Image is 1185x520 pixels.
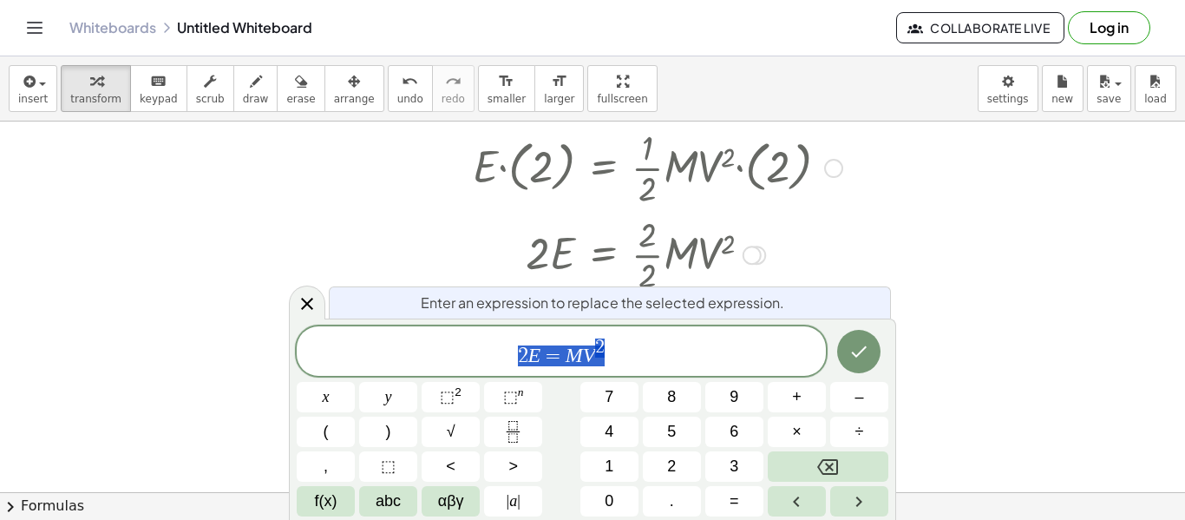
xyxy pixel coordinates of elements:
[187,65,234,112] button: scrub
[643,486,701,517] button: .
[455,385,462,398] sup: 2
[297,382,355,412] button: x
[667,455,676,478] span: 2
[388,65,433,112] button: undoundo
[534,65,584,112] button: format_sizelarger
[422,417,480,447] button: Square root
[551,71,567,92] i: format_size
[438,490,464,513] span: αβγ
[447,420,455,444] span: √
[385,385,392,409] span: y
[705,486,763,517] button: Equals
[402,71,418,92] i: undo
[286,93,315,105] span: erase
[830,486,888,517] button: Right arrow
[1097,93,1121,105] span: save
[580,417,638,447] button: 4
[517,492,520,510] span: |
[1051,93,1073,105] span: new
[528,344,541,366] var: E
[478,65,535,112] button: format_sizesmaller
[768,486,826,517] button: Left arrow
[587,65,657,112] button: fullscreen
[518,346,528,366] span: 2
[61,65,131,112] button: transform
[987,93,1029,105] span: settings
[768,382,826,412] button: Plus
[334,93,375,105] span: arrange
[488,93,526,105] span: smaller
[422,451,480,482] button: Less than
[376,490,401,513] span: abc
[442,93,465,105] span: redo
[1135,65,1176,112] button: load
[233,65,278,112] button: draw
[70,93,121,105] span: transform
[605,455,613,478] span: 1
[277,65,324,112] button: erase
[580,486,638,517] button: 0
[730,385,738,409] span: 9
[580,451,638,482] button: 1
[498,71,514,92] i: format_size
[196,93,225,105] span: scrub
[792,420,802,444] span: ×
[730,455,738,478] span: 3
[507,490,520,513] span: a
[768,417,826,447] button: Times
[297,486,355,517] button: Functions
[18,93,48,105] span: insert
[730,420,738,444] span: 6
[705,451,763,482] button: 3
[837,330,881,373] button: Done
[69,19,156,36] a: Whiteboards
[381,455,396,478] span: ⬚
[605,420,613,444] span: 4
[297,451,355,482] button: ,
[422,382,480,412] button: Squared
[359,417,417,447] button: )
[446,455,455,478] span: <
[297,417,355,447] button: (
[359,451,417,482] button: Placeholder
[1144,93,1167,105] span: load
[440,388,455,405] span: ⬚
[150,71,167,92] i: keyboard
[359,486,417,517] button: Alphabet
[1087,65,1131,112] button: save
[484,382,542,412] button: Superscript
[397,93,423,105] span: undo
[667,385,676,409] span: 8
[670,490,674,513] span: .
[643,382,701,412] button: 8
[315,490,337,513] span: f(x)
[830,382,888,412] button: Minus
[508,455,518,478] span: >
[484,451,542,482] button: Greater than
[507,492,510,510] span: |
[540,346,566,366] span: =
[583,344,596,366] var: V
[9,65,57,112] button: insert
[243,93,269,105] span: draw
[978,65,1038,112] button: settings
[730,490,739,513] span: =
[705,417,763,447] button: 6
[130,65,187,112] button: keyboardkeypad
[432,65,475,112] button: redoredo
[324,420,329,444] span: (
[484,486,542,517] button: Absolute value
[667,420,676,444] span: 5
[544,93,574,105] span: larger
[605,385,613,409] span: 7
[580,382,638,412] button: 7
[140,93,178,105] span: keypad
[643,417,701,447] button: 5
[1042,65,1084,112] button: new
[21,14,49,42] button: Toggle navigation
[643,451,701,482] button: 2
[518,385,524,398] sup: n
[421,293,784,313] span: Enter an expression to replace the selected expression.
[830,417,888,447] button: Divide
[855,420,864,444] span: ÷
